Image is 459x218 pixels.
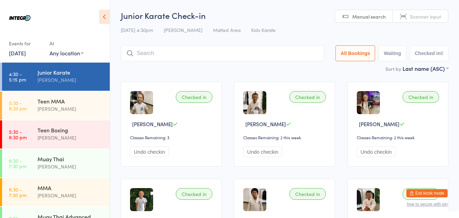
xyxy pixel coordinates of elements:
time: 4:30 - 5:15 pm [9,71,26,82]
time: 5:30 - 6:30 pm [9,100,27,111]
div: [PERSON_NAME] [38,76,104,84]
div: Classes Remaining: 2 this week [357,134,441,140]
label: Sort by [385,65,401,72]
time: 6:30 - 7:30 pm [9,158,26,169]
img: image1740183945.png [130,188,153,211]
button: Undo checkin [130,146,169,157]
img: image1743658537.png [243,188,266,211]
div: Classes Remaining: 3 [130,134,214,140]
div: [PERSON_NAME] [38,192,104,199]
div: [PERSON_NAME] [38,105,104,113]
span: Matted Area [213,26,241,33]
div: [PERSON_NAME] [38,134,104,142]
span: [PERSON_NAME] [359,120,399,128]
time: 5:30 - 6:30 pm [9,129,27,140]
a: 6:30 -7:30 pmMuay Thai[PERSON_NAME] [2,149,110,177]
div: Teen MMA [38,97,104,105]
img: image1739514472.png [243,91,266,114]
div: Teen Boxing [38,126,104,134]
a: 4:30 -5:15 pmJunior Karate[PERSON_NAME] [2,63,110,91]
img: image1733207520.png [357,91,380,114]
time: 6:30 - 7:30 pm [9,187,26,198]
button: Waiting [378,45,406,61]
button: Checked in8 [410,45,449,61]
a: 5:30 -6:30 pmTeen MMA[PERSON_NAME] [2,91,110,120]
h2: Junior Karate Check-in [121,10,448,21]
button: Undo checkin [357,146,396,157]
div: 8 [440,51,443,56]
button: Exit kiosk mode [406,189,448,197]
button: Undo checkin [243,146,282,157]
div: At [50,38,84,49]
div: Junior Karate [38,68,104,76]
span: [PERSON_NAME] [164,26,202,33]
span: Scanner input [410,13,441,20]
div: Checked in [403,91,439,103]
div: MMA [38,184,104,192]
div: Checked in [289,91,326,103]
input: Search [121,45,324,61]
button: how to secure with pin [407,202,448,207]
div: Classes Remaining: 2 this week [243,134,328,140]
span: Manual search [352,13,386,20]
div: [PERSON_NAME] [38,163,104,171]
span: [DATE] 4:30pm [121,26,153,33]
div: Checked in [289,188,326,200]
img: image1743658504.png [357,188,380,211]
img: image1728970019.png [130,91,153,114]
div: Checked in [403,188,439,200]
div: Last name (ASC) [403,65,448,72]
div: Checked in [176,188,212,200]
a: [DATE] [9,49,26,57]
div: Events for [9,38,43,49]
a: 6:30 -7:30 pmMMA[PERSON_NAME] [2,178,110,206]
div: Muay Thai [38,155,104,163]
img: Integr8 Bentleigh [7,5,33,31]
button: All Bookings [335,45,375,61]
span: [PERSON_NAME] [132,120,173,128]
a: 5:30 -6:30 pmTeen Boxing[PERSON_NAME] [2,120,110,149]
div: Any location [50,49,84,57]
span: [PERSON_NAME] [245,120,286,128]
span: Kids Karate [251,26,276,33]
div: Checked in [176,91,212,103]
